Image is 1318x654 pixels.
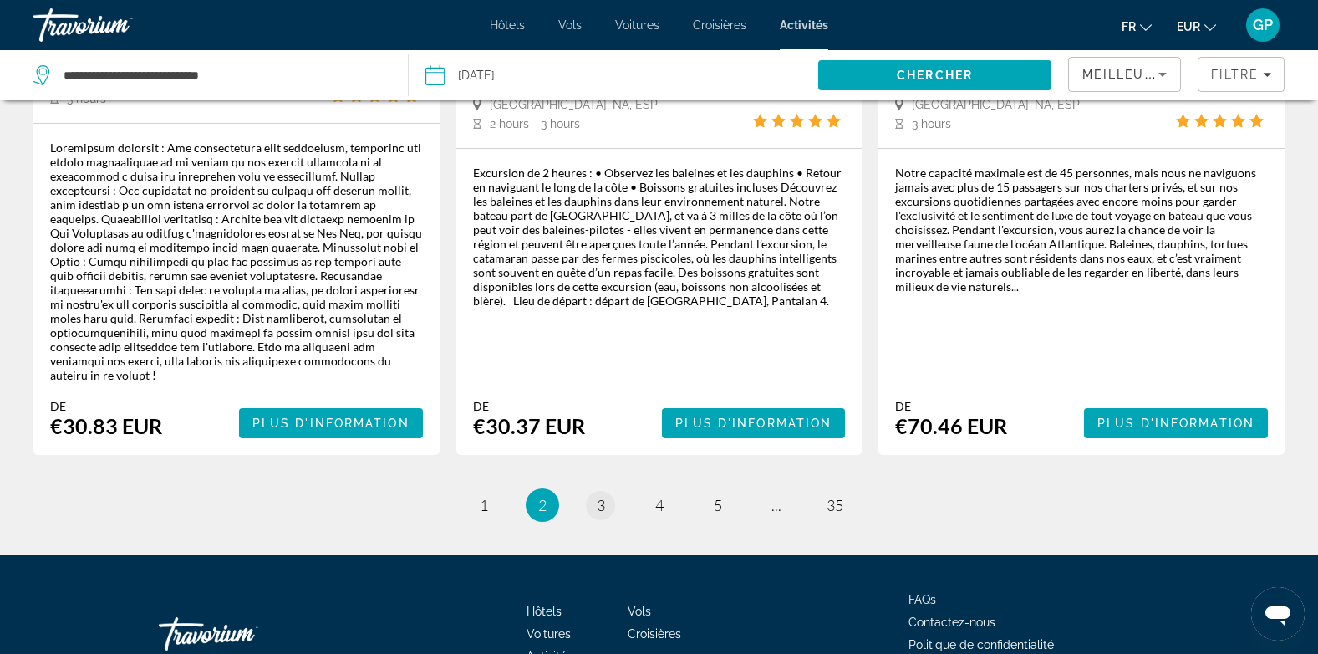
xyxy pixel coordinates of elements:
span: Plus d'information [252,416,410,430]
a: Vols [628,605,651,618]
a: Activités [780,18,828,32]
div: €70.46 EUR [895,413,1007,438]
button: Plus d'information [1084,408,1268,438]
div: Excursion de 2 heures : • Observez les baleines et les dauphins • Retour en naviguant le long de ... [473,166,846,308]
button: User Menu [1241,8,1285,43]
a: FAQs [908,593,936,606]
button: Plus d'information [239,408,423,438]
a: Vols [558,18,582,32]
div: €30.83 EUR [50,413,162,438]
span: fr [1122,20,1136,33]
div: De [473,399,585,413]
nav: Pagination [33,488,1285,522]
span: Plus d'information [675,416,832,430]
button: Change language [1122,14,1152,38]
span: Plus d'information [1097,416,1254,430]
div: De [895,399,1007,413]
div: Loremipsum dolorsit : Ame consectetura elit seddoeiusm, temporinc utl etdolo magnaaliquae ad mi v... [50,141,423,382]
span: 2 [538,496,547,514]
span: Chercher [897,69,973,82]
input: Search destination [62,63,383,88]
span: 3 hours [912,117,951,130]
span: ... [771,496,781,514]
a: Hôtels [527,605,562,618]
a: Travorium [33,3,201,47]
span: 35 [827,496,843,514]
button: Search [818,60,1052,90]
span: Meilleures ventes [1082,68,1233,81]
button: Change currency [1177,14,1216,38]
div: De [50,399,162,413]
a: Voitures [615,18,659,32]
a: Croisières [693,18,746,32]
button: [DATE]Date: Oct 25, 2025 [425,50,800,100]
span: 1 [480,496,488,514]
span: 4 [655,496,664,514]
span: EUR [1177,20,1200,33]
button: Filters [1198,57,1285,92]
span: 5 [714,496,722,514]
span: GP [1253,17,1273,33]
a: Voitures [527,627,571,641]
span: Filtre [1211,68,1259,81]
div: Notre capacité maximale est de 45 personnes, mais nous ne naviguons jamais avec plus de 15 passag... [895,166,1268,294]
a: Contactez-nous [908,616,995,629]
a: Croisières [628,627,681,641]
span: [GEOGRAPHIC_DATA], NA, ESP [912,98,1080,111]
mat-select: Sort by [1082,64,1167,84]
iframe: Bouton de lancement de la fenêtre de messagerie [1251,587,1305,641]
div: €30.37 EUR [473,413,585,438]
a: Politique de confidentialité [908,638,1054,651]
span: 3 [597,496,605,514]
button: Plus d'information [662,408,846,438]
a: Hôtels [490,18,525,32]
span: 2 hours - 3 hours [490,117,580,130]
